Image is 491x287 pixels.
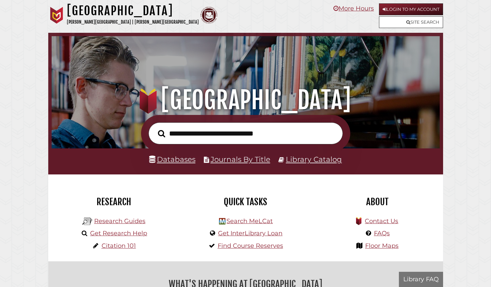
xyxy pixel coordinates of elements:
img: Calvin University [48,7,65,24]
a: More Hours [333,5,374,12]
a: Citation 101 [102,242,136,249]
h2: Research [53,196,175,208]
a: Get Research Help [90,230,147,237]
button: Search [155,128,169,139]
h1: [GEOGRAPHIC_DATA] [59,85,432,115]
p: [PERSON_NAME][GEOGRAPHIC_DATA] | [PERSON_NAME][GEOGRAPHIC_DATA] [67,18,199,26]
a: Research Guides [94,217,145,225]
img: Hekman Library Logo [82,216,92,226]
a: Find Course Reserves [218,242,283,249]
a: Get InterLibrary Loan [218,230,282,237]
a: Contact Us [365,217,398,225]
a: Journals By Title [211,155,270,164]
h1: [GEOGRAPHIC_DATA] [67,3,199,18]
a: Site Search [379,16,443,28]
i: Search [158,129,165,137]
a: Databases [149,155,195,164]
img: Calvin Theological Seminary [200,7,217,24]
a: Login to My Account [379,3,443,15]
h2: Quick Tasks [185,196,306,208]
a: Floor Maps [365,242,399,249]
img: Hekman Library Logo [219,218,225,224]
a: Library Catalog [286,155,342,164]
h2: About [317,196,438,208]
a: FAQs [374,230,390,237]
a: Search MeLCat [226,217,273,225]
